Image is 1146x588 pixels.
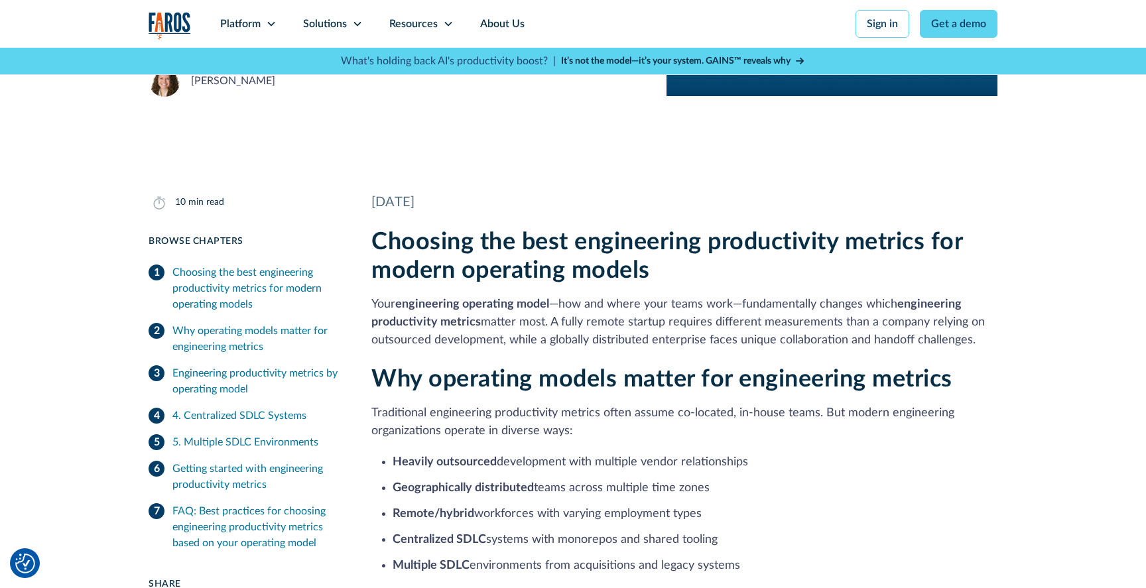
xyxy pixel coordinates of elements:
[220,16,261,32] div: Platform
[172,434,318,450] div: 5. Multiple SDLC Environments
[149,498,340,556] a: FAQ: Best practices for choosing engineering productivity metrics based on your operating model
[393,559,470,571] strong: Multiple SDLC
[393,453,997,471] li: development with multiple vendor relationships
[561,54,805,68] a: It’s not the model—it’s your system. GAINS™ reveals why
[172,365,340,397] div: Engineering productivity metrics by operating model
[561,56,791,66] strong: It’s not the model—it’s your system. GAINS™ reveals why
[371,228,997,285] h2: Choosing the best engineering productivity metrics for modern operating models
[371,365,997,394] h2: Why operating models matter for engineering metrics
[172,323,340,355] div: Why operating models matter for engineering metrics
[395,298,549,310] strong: engineering operating model
[371,404,997,440] p: Traditional engineering productivity metrics often assume co-located, in-house teams. But modern ...
[172,461,340,493] div: Getting started with engineering productivity metrics
[393,456,497,468] strong: Heavily outsourced
[393,482,534,494] strong: Geographically distributed
[371,192,997,212] div: [DATE]
[389,16,438,32] div: Resources
[393,534,486,546] strong: Centralized SDLC
[172,408,306,424] div: 4. Centralized SDLC Systems
[393,508,474,520] strong: Remote/hybrid
[371,296,997,349] p: Your —how and where your teams work—fundamentally changes which matter most. A fully remote start...
[149,429,340,455] a: 5. Multiple SDLC Environments
[149,12,191,39] a: home
[191,73,275,89] div: [PERSON_NAME]
[303,16,347,32] div: Solutions
[15,554,35,573] button: Cookie Settings
[188,196,224,209] div: min read
[175,196,186,209] div: 10
[341,53,556,69] p: What's holding back AI's productivity boost? |
[15,554,35,573] img: Revisit consent button
[393,479,997,497] li: teams across multiple time zones
[149,12,191,39] img: Logo of the analytics and reporting company Faros.
[149,235,340,249] div: Browse Chapters
[393,531,997,549] li: systems with monorepos and shared tooling
[172,503,340,551] div: FAQ: Best practices for choosing engineering productivity metrics based on your operating model
[149,402,340,429] a: 4. Centralized SDLC Systems
[920,10,997,38] a: Get a demo
[149,455,340,498] a: Getting started with engineering productivity metrics
[149,360,340,402] a: Engineering productivity metrics by operating model
[393,557,997,575] li: environments from acquisitions and legacy systems
[149,65,180,97] img: Neely Dunlap
[149,259,340,318] a: Choosing the best engineering productivity metrics for modern operating models
[149,318,340,360] a: Why operating models matter for engineering metrics
[856,10,909,38] a: Sign in
[393,505,997,523] li: workforces with varying employment types
[172,265,340,312] div: Choosing the best engineering productivity metrics for modern operating models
